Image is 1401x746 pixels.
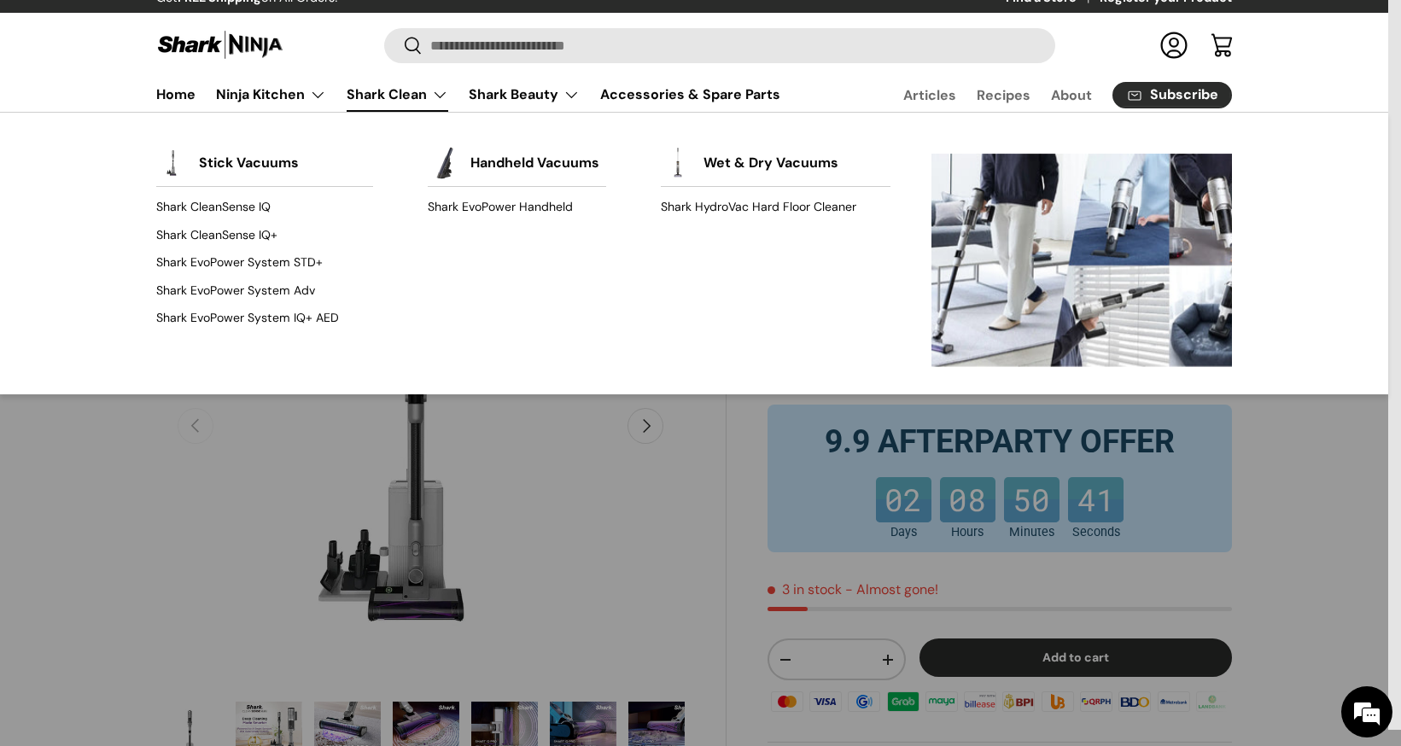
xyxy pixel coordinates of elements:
[206,78,336,112] summary: Ninja Kitchen
[458,78,590,112] summary: Shark Beauty
[336,78,458,112] summary: Shark Clean
[862,78,1232,112] nav: Secondary
[9,466,325,526] textarea: Type your message and hit 'Enter'
[156,28,284,61] img: Shark Ninja Philippines
[156,78,196,111] a: Home
[1150,88,1218,102] span: Subscribe
[280,9,321,50] div: Minimize live chat window
[99,215,236,388] span: We're online!
[89,96,287,118] div: Chat with us now
[600,78,780,111] a: Accessories & Spare Parts
[156,78,780,112] nav: Primary
[977,79,1030,112] a: Recipes
[1112,82,1232,108] a: Subscribe
[903,79,956,112] a: Articles
[1051,79,1092,112] a: About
